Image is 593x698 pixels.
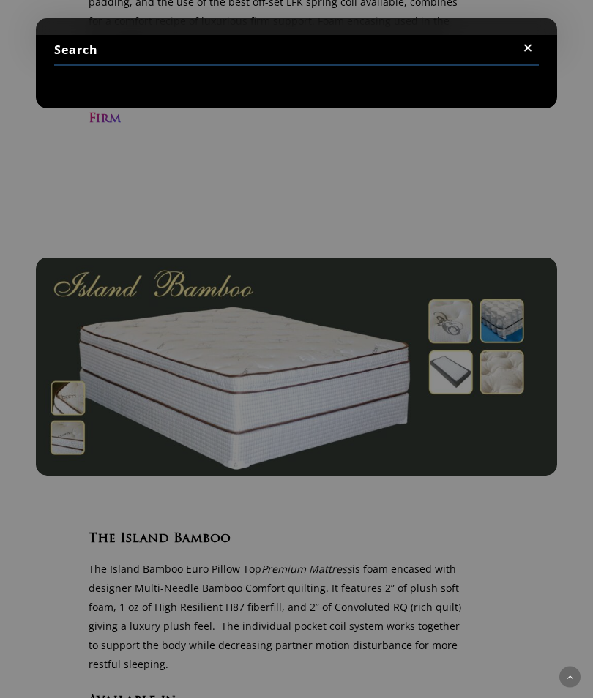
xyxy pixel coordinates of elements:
input: Search [54,35,540,66]
span: Island [120,531,169,547]
span: Bamboo [174,531,231,547]
p: The Island Bamboo Euro Pillow Top is foam encased with designer Multi-Needle Bamboo Comfort quilt... [89,560,463,674]
h3: The Island Bamboo [89,528,505,547]
em: Premium Mattress [261,562,352,576]
h3: Firm [89,110,121,129]
span: The [89,531,116,547]
a: Back to top [559,667,581,688]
